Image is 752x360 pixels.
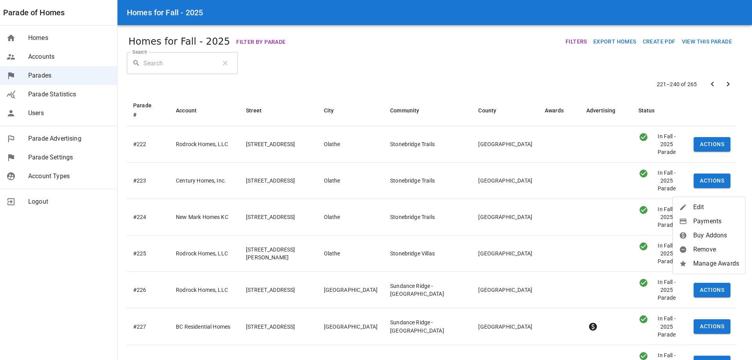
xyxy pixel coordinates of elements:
[693,203,739,212] span: Edit
[693,245,739,254] span: Remove
[693,217,739,226] span: Payments
[693,231,739,240] span: Buy Addons
[673,214,745,228] a: Payments
[673,228,745,242] a: Buy Addons
[693,259,739,268] span: Manage Awards
[673,200,745,214] a: Edit
[673,257,745,271] a: Manage Awards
